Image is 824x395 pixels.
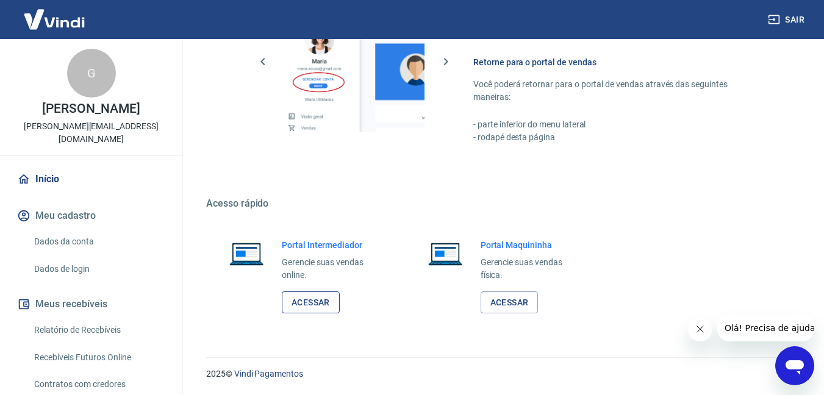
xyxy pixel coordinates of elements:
[15,291,168,318] button: Meus recebíveis
[234,369,303,379] a: Vindi Pagamentos
[221,239,272,268] img: Imagem de um notebook aberto
[15,1,94,38] img: Vindi
[481,291,539,314] a: Acessar
[15,202,168,229] button: Meu cadastro
[10,120,173,146] p: [PERSON_NAME][EMAIL_ADDRESS][DOMAIN_NAME]
[481,256,582,282] p: Gerencie suas vendas física.
[206,368,795,380] p: 2025 ©
[481,239,582,251] h6: Portal Maquininha
[473,131,765,144] p: - rodapé desta página
[67,49,116,98] div: G
[282,256,383,282] p: Gerencie suas vendas online.
[29,345,168,370] a: Recebíveis Futuros Online
[717,315,814,341] iframe: Mensagem da empresa
[775,346,814,385] iframe: Botão para abrir a janela de mensagens
[282,239,383,251] h6: Portal Intermediador
[473,78,765,104] p: Você poderá retornar para o portal de vendas através das seguintes maneiras:
[42,102,140,115] p: [PERSON_NAME]
[29,318,168,343] a: Relatório de Recebíveis
[29,229,168,254] a: Dados da conta
[765,9,809,31] button: Sair
[420,239,471,268] img: Imagem de um notebook aberto
[206,197,795,210] h5: Acesso rápido
[7,9,102,18] span: Olá! Precisa de ajuda?
[473,118,765,131] p: - parte inferior do menu lateral
[15,166,168,193] a: Início
[29,257,168,282] a: Dados de login
[688,317,712,341] iframe: Fechar mensagem
[282,291,340,314] a: Acessar
[473,56,765,68] h6: Retorne para o portal de vendas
